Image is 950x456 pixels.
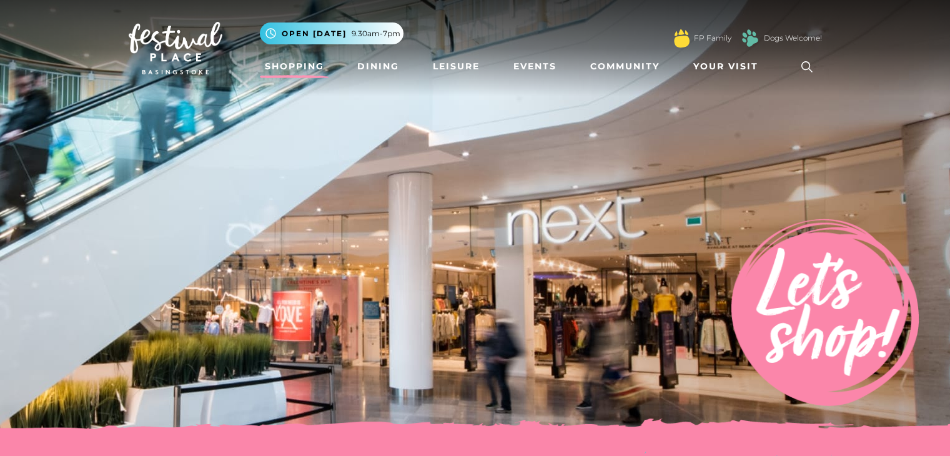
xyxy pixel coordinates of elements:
a: Shopping [260,55,329,78]
span: Your Visit [693,60,758,73]
img: Festival Place Logo [129,22,222,74]
span: Open [DATE] [282,28,347,39]
a: Dogs Welcome! [764,32,822,44]
a: FP Family [694,32,731,44]
a: Dining [352,55,404,78]
a: Community [585,55,665,78]
span: 9.30am-7pm [352,28,400,39]
a: Events [508,55,562,78]
a: Your Visit [688,55,769,78]
button: Open [DATE] 9.30am-7pm [260,22,403,44]
a: Leisure [428,55,485,78]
